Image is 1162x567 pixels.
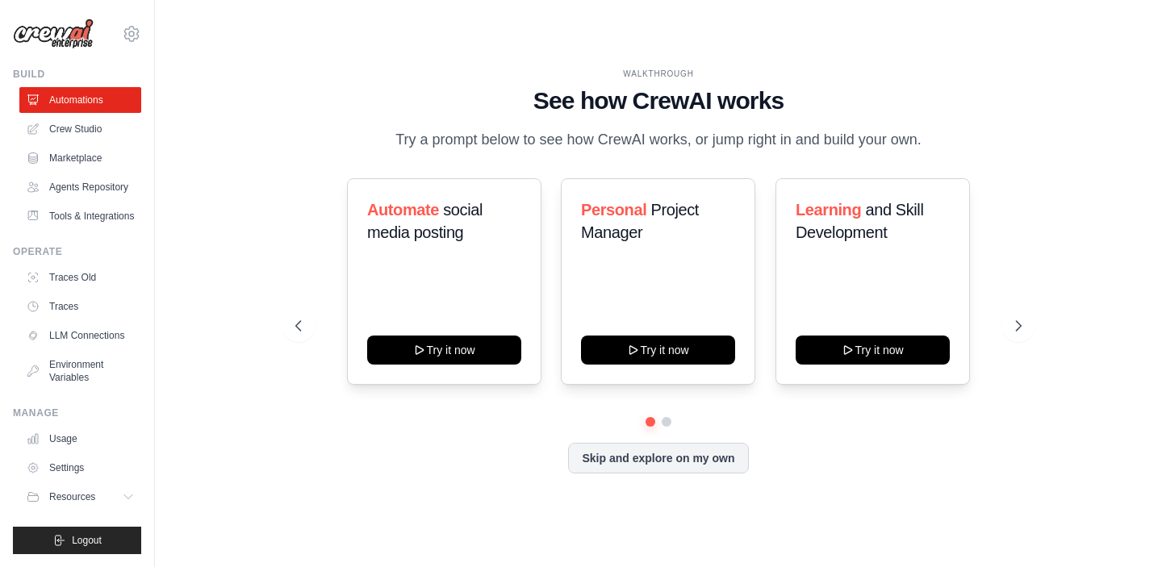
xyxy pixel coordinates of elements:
a: LLM Connections [19,323,141,348]
img: Logo [13,19,94,49]
button: Try it now [796,336,950,365]
a: Tools & Integrations [19,203,141,229]
span: Personal [581,201,646,219]
a: Traces [19,294,141,319]
button: Try it now [581,336,735,365]
span: Learning [796,201,861,219]
span: Logout [72,534,102,547]
span: Project Manager [581,201,699,241]
button: Try it now [367,336,521,365]
a: Marketplace [19,145,141,171]
button: Skip and explore on my own [568,443,748,473]
p: Try a prompt below to see how CrewAI works, or jump right in and build your own. [387,128,930,152]
a: Crew Studio [19,116,141,142]
div: Operate [13,245,141,258]
a: Environment Variables [19,352,141,390]
a: Agents Repository [19,174,141,200]
a: Automations [19,87,141,113]
a: Usage [19,426,141,452]
span: Automate [367,201,439,219]
button: Logout [13,527,141,554]
button: Resources [19,484,141,510]
a: Settings [19,455,141,481]
span: and Skill Development [796,201,923,241]
h1: See how CrewAI works [295,86,1021,115]
span: Resources [49,490,95,503]
a: Traces Old [19,265,141,290]
span: social media posting [367,201,483,241]
div: Build [13,68,141,81]
div: Manage [13,406,141,419]
div: WALKTHROUGH [295,68,1021,80]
